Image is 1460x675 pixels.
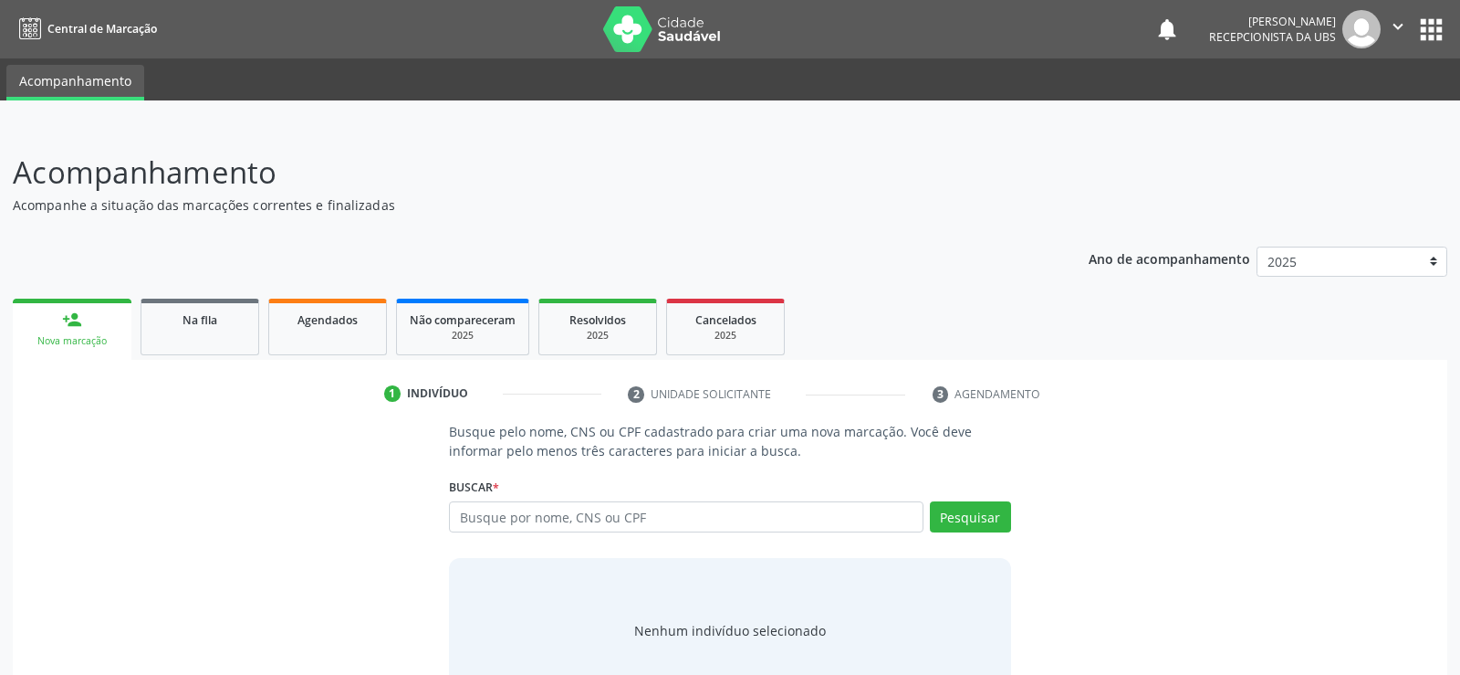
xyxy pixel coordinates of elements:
p: Busque pelo nome, CNS ou CPF cadastrado para criar uma nova marcação. Você deve informar pelo men... [449,422,1010,460]
a: Central de Marcação [13,14,157,44]
input: Busque por nome, CNS ou CPF [449,501,923,533]
span: Agendados [297,312,358,328]
img: img [1342,10,1381,48]
span: Cancelados [695,312,756,328]
button: notifications [1154,16,1180,42]
span: Na fila [182,312,217,328]
div: 2025 [552,329,643,343]
div: [PERSON_NAME] [1209,14,1336,29]
span: Recepcionista da UBS [1209,29,1336,45]
div: 1 [384,385,401,402]
p: Ano de acompanhamento [1089,247,1250,269]
label: Buscar [449,473,499,501]
button: apps [1415,14,1447,46]
div: person_add [62,310,82,330]
span: Central de Marcação [47,21,157,37]
a: Acompanhamento [6,65,144,100]
span: Não compareceram [410,312,516,328]
p: Acompanhamento [13,150,1017,195]
div: Nenhum indivíduo selecionado [634,621,826,640]
button:  [1381,10,1415,48]
div: Nova marcação [26,334,119,348]
div: 2025 [410,329,516,343]
button: Pesquisar [930,501,1011,533]
div: 2025 [680,329,771,343]
span: Resolvidos [569,312,626,328]
i:  [1388,16,1408,37]
div: Indivíduo [407,385,468,402]
p: Acompanhe a situação das marcações correntes e finalizadas [13,195,1017,215]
